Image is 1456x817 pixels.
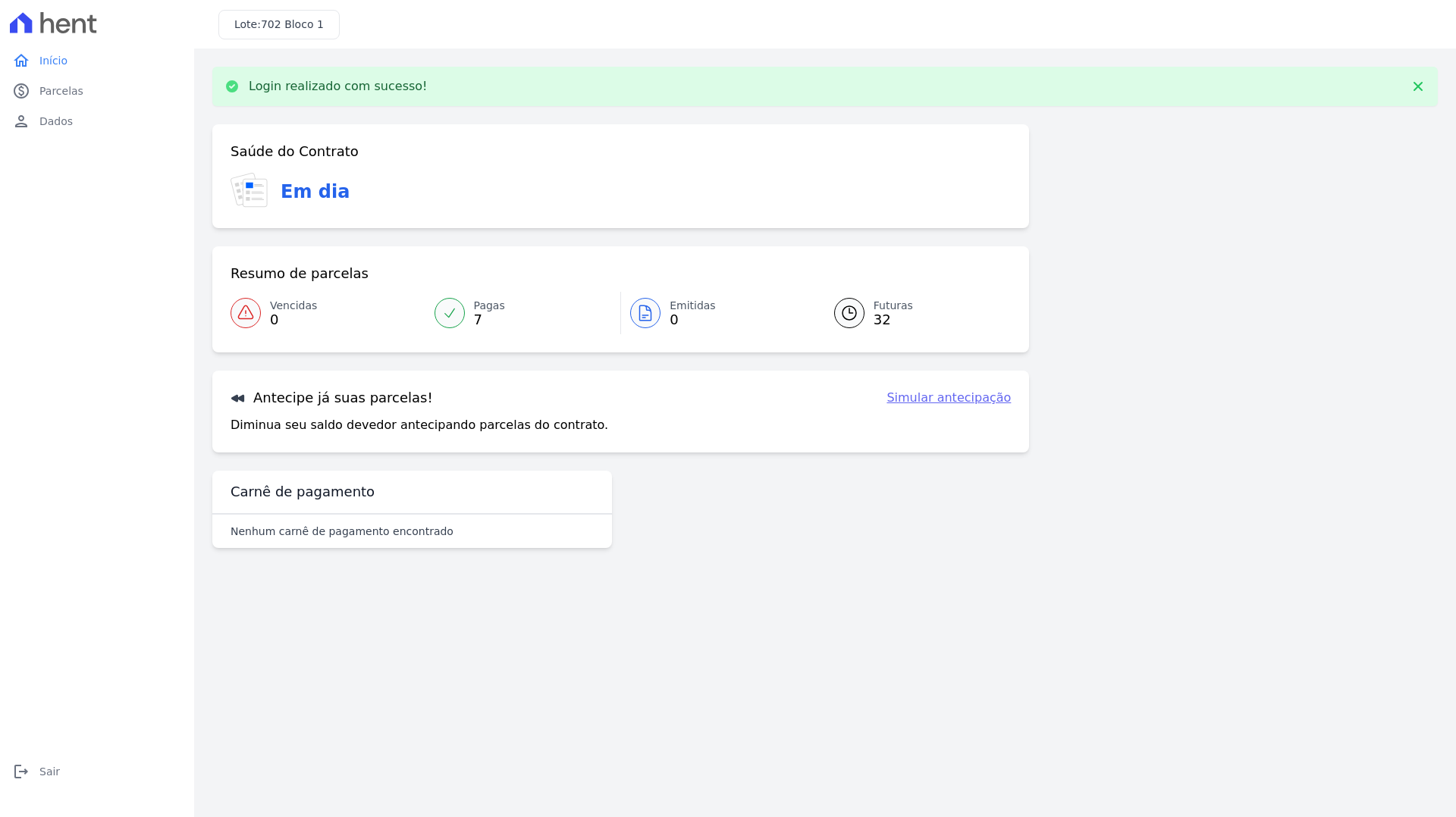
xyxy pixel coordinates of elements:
a: Emitidas 0 [621,292,816,334]
span: 7 [474,314,505,326]
span: Dados [39,114,73,129]
span: Futuras [874,298,913,314]
a: Pagas 7 [425,292,621,334]
span: 0 [270,314,317,326]
span: 32 [874,314,913,326]
p: Nenhum carnê de pagamento encontrado [231,524,453,539]
span: Início [39,53,67,68]
p: Login realizado com sucesso! [249,79,428,94]
p: Diminua seu saldo devedor antecipando parcelas do contrato. [231,416,608,434]
a: homeInício [6,45,188,76]
a: Vencidas 0 [231,292,425,334]
span: 702 Bloco 1 [261,18,324,30]
span: Emitidas [670,298,716,314]
h3: Antecipe já suas parcelas! [231,389,433,407]
i: paid [12,82,30,100]
span: Parcelas [39,83,83,99]
span: 0 [670,314,716,326]
span: Vencidas [270,298,317,314]
a: Simular antecipação [886,389,1011,407]
h3: Resumo de parcelas [231,265,369,283]
h3: Carnê de pagamento [231,483,375,501]
span: Pagas [474,298,505,314]
a: personDados [6,106,188,136]
h3: Saúde do Contrato [231,142,359,161]
i: home [12,52,30,70]
a: paidParcelas [6,76,188,106]
i: logout [12,762,30,781]
a: Futuras 32 [816,292,1012,334]
a: logoutSair [6,756,188,787]
h3: Em dia [281,178,350,205]
h3: Lote: [234,17,324,33]
span: Sair [39,764,60,779]
i: person [12,112,30,130]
